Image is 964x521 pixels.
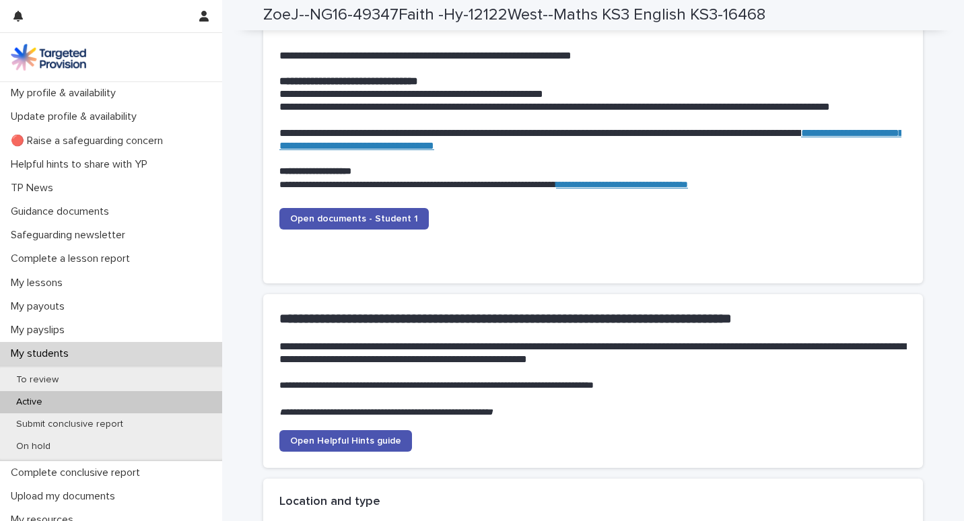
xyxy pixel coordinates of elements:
p: Safeguarding newsletter [5,229,136,242]
span: Open documents - Student 1 [290,214,418,223]
p: Helpful hints to share with YP [5,158,158,171]
p: Complete a lesson report [5,252,141,265]
p: My students [5,347,79,360]
p: On hold [5,441,61,452]
img: M5nRWzHhSzIhMunXDL62 [11,44,86,71]
span: Open Helpful Hints guide [290,436,401,446]
a: Open Helpful Hints guide [279,430,412,452]
h2: Location and type [279,495,380,510]
p: Submit conclusive report [5,419,134,430]
p: My lessons [5,277,73,289]
h2: ZoeJ--NG16-49347Faith -Hy-12122West--Maths KS3 English KS3-16468 [263,5,765,25]
p: To review [5,374,69,386]
p: Update profile & availability [5,110,147,123]
a: Open documents - Student 1 [279,208,429,230]
p: 🔴 Raise a safeguarding concern [5,135,174,147]
p: Active [5,396,53,408]
p: Upload my documents [5,490,126,503]
p: My payouts [5,300,75,313]
p: Complete conclusive report [5,466,151,479]
p: Guidance documents [5,205,120,218]
p: My profile & availability [5,87,127,100]
p: My payslips [5,324,75,337]
p: TP News [5,182,64,195]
